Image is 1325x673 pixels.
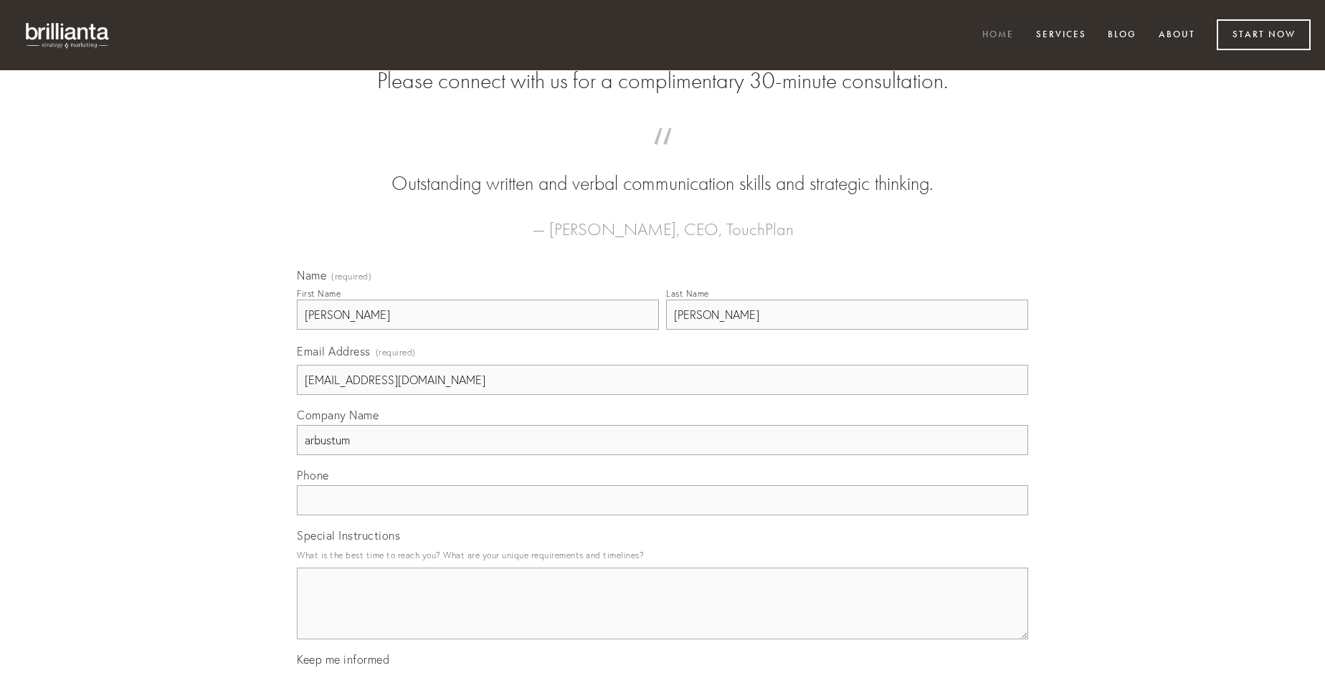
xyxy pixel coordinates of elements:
[320,198,1005,244] figcaption: — [PERSON_NAME], CEO, TouchPlan
[297,408,379,422] span: Company Name
[297,528,400,543] span: Special Instructions
[297,67,1028,95] h2: Please connect with us for a complimentary 30-minute consultation.
[1098,24,1146,47] a: Blog
[297,468,329,482] span: Phone
[320,142,1005,170] span: “
[1027,24,1096,47] a: Services
[297,545,1028,565] p: What is the best time to reach you? What are your unique requirements and timelines?
[14,14,122,56] img: brillianta - research, strategy, marketing
[320,142,1005,198] blockquote: Outstanding written and verbal communication skills and strategic thinking.
[376,343,416,362] span: (required)
[1217,19,1311,50] a: Start Now
[297,268,326,282] span: Name
[297,652,389,667] span: Keep me informed
[297,344,371,358] span: Email Address
[331,272,371,281] span: (required)
[666,288,709,299] div: Last Name
[973,24,1023,47] a: Home
[297,288,341,299] div: First Name
[1149,24,1205,47] a: About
